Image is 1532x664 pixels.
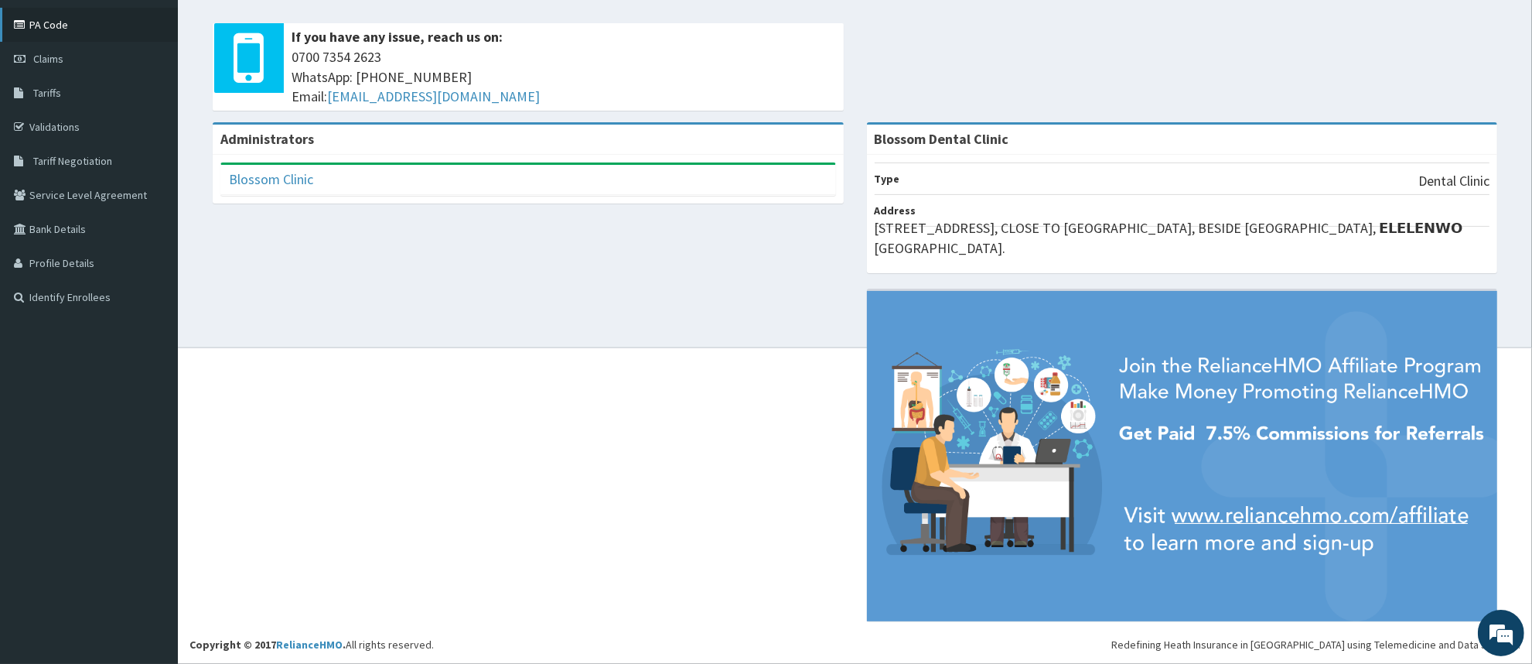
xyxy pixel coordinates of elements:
span: Claims [33,52,63,66]
div: Redefining Heath Insurance in [GEOGRAPHIC_DATA] using Telemedicine and Data Science! [1111,637,1520,652]
b: Type [875,172,900,186]
span: Tariffs [33,86,61,100]
a: RelianceHMO [276,638,343,652]
strong: Blossom Dental Clinic [875,130,1009,148]
b: Administrators [220,130,314,148]
span: 0700 7354 2623 WhatsApp: [PHONE_NUMBER] Email: [292,47,836,107]
p: [STREET_ADDRESS], CLOSE TO [GEOGRAPHIC_DATA], BESIDE [GEOGRAPHIC_DATA], 𝗘𝗟𝗘𝗟𝗘𝗡𝗪𝗢 [GEOGRAPHIC_DATA]. [875,218,1490,258]
p: Dental Clinic [1418,171,1489,191]
b: Address [875,204,916,217]
strong: Copyright © 2017 . [189,638,346,652]
b: If you have any issue, reach us on: [292,28,503,46]
a: [EMAIL_ADDRESS][DOMAIN_NAME] [327,87,540,105]
a: Blossom Clinic [229,170,313,188]
img: provider-team-banner.png [867,291,1498,621]
footer: All rights reserved. [178,347,1532,664]
span: Tariff Negotiation [33,154,112,168]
